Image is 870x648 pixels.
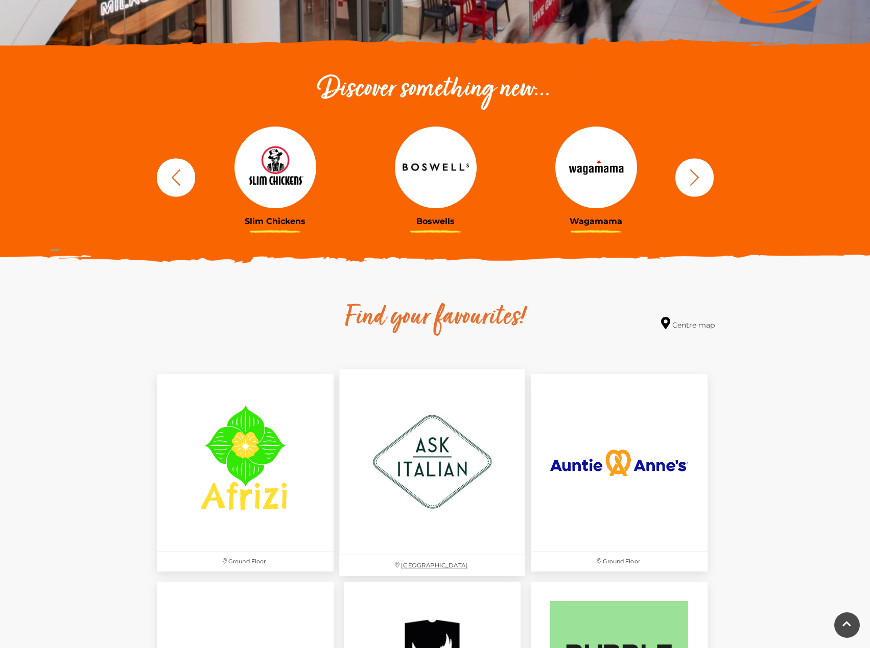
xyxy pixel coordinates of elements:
a: Centre map [661,317,715,331]
a: Ground Floor [152,369,339,576]
a: [GEOGRAPHIC_DATA] [334,364,531,582]
p: [GEOGRAPHIC_DATA] [339,555,525,576]
p: Ground Floor [531,552,708,571]
a: Slim Chickens [203,127,348,226]
a: Wagamama [524,127,669,226]
a: Ground Floor [526,369,713,576]
a: Boswells [363,127,508,226]
h2: Discover something new... [152,73,719,106]
p: Ground Floor [157,552,334,571]
h3: Slim Chickens [203,216,348,226]
h3: Wagamama [524,216,669,226]
h2: Find your favourites! [249,302,622,334]
h3: Boswells [363,216,508,226]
